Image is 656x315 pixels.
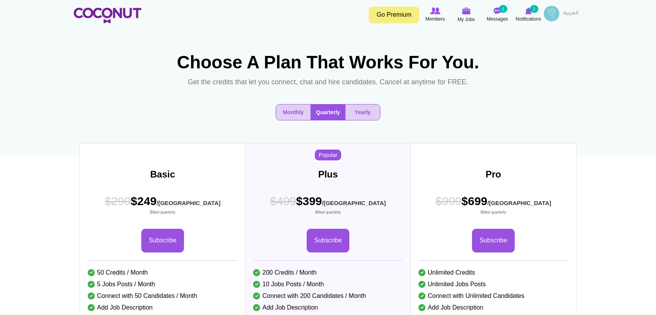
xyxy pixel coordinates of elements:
[276,104,311,120] button: Monthly
[488,200,551,206] sub: /[GEOGRAPHIC_DATA]
[493,7,501,14] img: Messages
[88,302,238,313] li: Add Job Description
[472,229,514,252] a: Subscribe
[345,104,380,120] button: Yearly
[88,267,238,278] li: 50 Credits / Month
[270,210,386,215] small: Billed quarterly
[173,52,483,72] h1: Choose A Plan That Works For You.
[430,7,440,14] img: Browse Members
[74,8,141,23] img: Home
[482,6,513,24] a: Messages Messages 1
[530,5,538,13] small: 1
[105,193,220,215] span: $249
[513,6,544,24] a: Notifications Notifications 1
[157,200,220,206] sub: /[GEOGRAPHIC_DATA]
[80,169,245,179] h3: Basic
[253,278,403,290] li: 10 Jobs Posts / Month
[418,267,568,278] li: Unlimited Credits
[369,7,419,23] a: Go Premium
[462,7,470,14] img: My Jobs
[105,210,220,215] small: Billed quarterly
[525,7,532,14] img: Notifications
[270,195,296,207] span: $499
[311,104,345,120] button: Quarterly
[270,193,386,215] span: $399
[411,169,576,179] h3: Pro
[425,15,445,23] span: Members
[253,290,403,302] li: Connect with 200 Candidates / Month
[253,267,403,278] li: 200 Credits / Month
[436,195,462,207] span: $999
[436,210,551,215] small: Billed quarterly
[418,302,568,313] li: Add Job Description
[436,193,551,215] span: $699
[451,6,482,24] a: My Jobs My Jobs
[487,15,508,23] span: Messages
[418,290,568,302] li: Connect with Unlimited Candidates
[105,195,131,207] span: $299
[253,302,403,313] li: Add Job Description
[315,150,341,160] span: Popular
[458,16,475,23] span: My Jobs
[418,278,568,290] li: Unlimited Jobs Posts
[307,229,349,252] a: Subscribe
[88,290,238,302] li: Connect with 50 Candidates / Month
[245,169,411,179] h3: Plus
[141,229,184,252] a: Subscribe
[322,200,386,206] sub: /[GEOGRAPHIC_DATA]
[88,278,238,290] li: 5 Jobs Posts / Month
[559,6,582,21] a: العربية
[515,15,541,23] span: Notifications
[499,5,507,13] small: 1
[185,76,471,89] p: Get the credits that let you connect, chat and hire candidates. Cancel at anytime for FREE.
[420,6,451,24] a: Browse Members Members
